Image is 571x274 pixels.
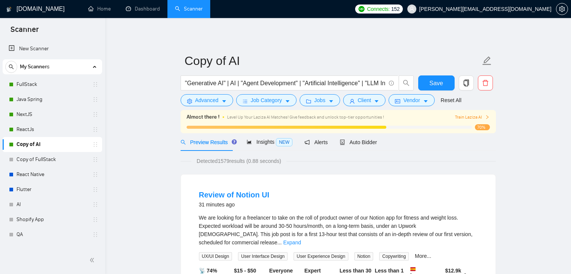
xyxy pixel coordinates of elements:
[343,94,386,106] button: userClientcaret-down
[92,187,98,193] span: holder
[175,6,203,12] a: searchScanner
[9,41,96,56] a: New Scanner
[92,81,98,87] span: holder
[300,94,340,106] button: folderJobscaret-down
[191,157,286,165] span: Detected 1579 results (0.88 seconds)
[304,268,321,274] b: Expert
[277,239,282,245] span: ...
[199,214,478,247] div: We are looking for a freelancer to take on the roll of product owner of our Notion app for fitnes...
[455,114,490,121] button: Train Laziza AI
[556,3,568,15] button: setting
[92,96,98,102] span: holder
[92,172,98,178] span: holder
[3,41,102,56] li: New Scanner
[234,268,256,274] b: $15 - $50
[399,80,413,86] span: search
[181,139,235,145] span: Preview Results
[475,124,490,130] span: 70%
[358,96,371,104] span: Client
[92,232,98,238] span: holder
[269,268,293,274] b: Everyone
[389,81,394,86] span: info-circle
[459,75,474,90] button: copy
[17,92,88,107] a: Java Spring
[276,138,292,146] span: NEW
[418,75,455,90] button: Save
[243,98,248,104] span: bars
[92,111,98,117] span: holder
[391,5,399,13] span: 152
[423,98,428,104] span: caret-down
[17,212,88,227] a: Shopify App
[247,139,292,145] span: Insights
[185,51,481,70] input: Scanner name...
[359,6,365,12] img: upwork-logo.png
[236,94,297,106] button: barsJob Categorycaret-down
[17,167,88,182] a: React Native
[17,77,88,92] a: FullStack
[379,252,409,260] span: Copywriting
[92,142,98,148] span: holder
[199,268,217,274] b: 📡 74%
[231,139,238,145] div: Tooltip anchor
[478,80,493,86] span: delete
[126,6,160,12] a: dashboardDashboard
[187,98,192,104] span: setting
[221,98,227,104] span: caret-down
[459,80,473,86] span: copy
[20,59,50,74] span: My Scanners
[199,200,270,209] div: 31 minutes ago
[17,242,88,257] a: Devops
[429,78,443,88] span: Save
[247,139,252,145] span: area-chart
[340,139,377,145] span: Auto Bidder
[17,227,88,242] a: QA
[88,6,111,12] a: homeHome
[285,98,290,104] span: caret-down
[328,98,334,104] span: caret-down
[403,96,420,104] span: Vendor
[283,239,301,245] a: Expand
[5,61,17,73] button: search
[350,98,355,104] span: user
[181,94,233,106] button: settingAdvancedcaret-down
[389,94,434,106] button: idcardVendorcaret-down
[441,96,461,104] a: Reset All
[17,197,88,212] a: AI
[6,3,12,15] img: logo
[409,6,414,12] span: user
[306,98,311,104] span: folder
[92,126,98,132] span: holder
[199,191,270,199] a: Review of Notion UI
[238,252,288,260] span: User Interface Design
[485,115,490,119] span: right
[478,75,493,90] button: delete
[304,140,310,145] span: notification
[92,157,98,163] span: holder
[195,96,218,104] span: Advanced
[17,107,88,122] a: NextJS
[17,182,88,197] a: Flutter
[17,152,88,167] a: Copy of FullStack
[187,113,220,121] span: Almost there !
[395,98,400,104] span: idcard
[227,114,384,120] span: Level Up Your Laziza AI Matches! Give feedback and unlock top-tier opportunities !
[89,256,97,264] span: double-left
[415,253,431,259] a: More...
[199,252,232,260] span: UX/UI Design
[6,64,17,69] span: search
[314,96,325,104] span: Jobs
[399,75,414,90] button: search
[556,6,568,12] a: setting
[340,140,345,145] span: robot
[185,78,386,88] input: Search Freelance Jobs...
[410,266,416,272] img: 🇪🇸
[545,248,563,266] iframe: Intercom live chat
[17,137,88,152] a: Copy of AI
[374,98,379,104] span: caret-down
[482,56,492,66] span: edit
[92,217,98,223] span: holder
[556,6,568,12] span: setting
[251,96,282,104] span: Job Category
